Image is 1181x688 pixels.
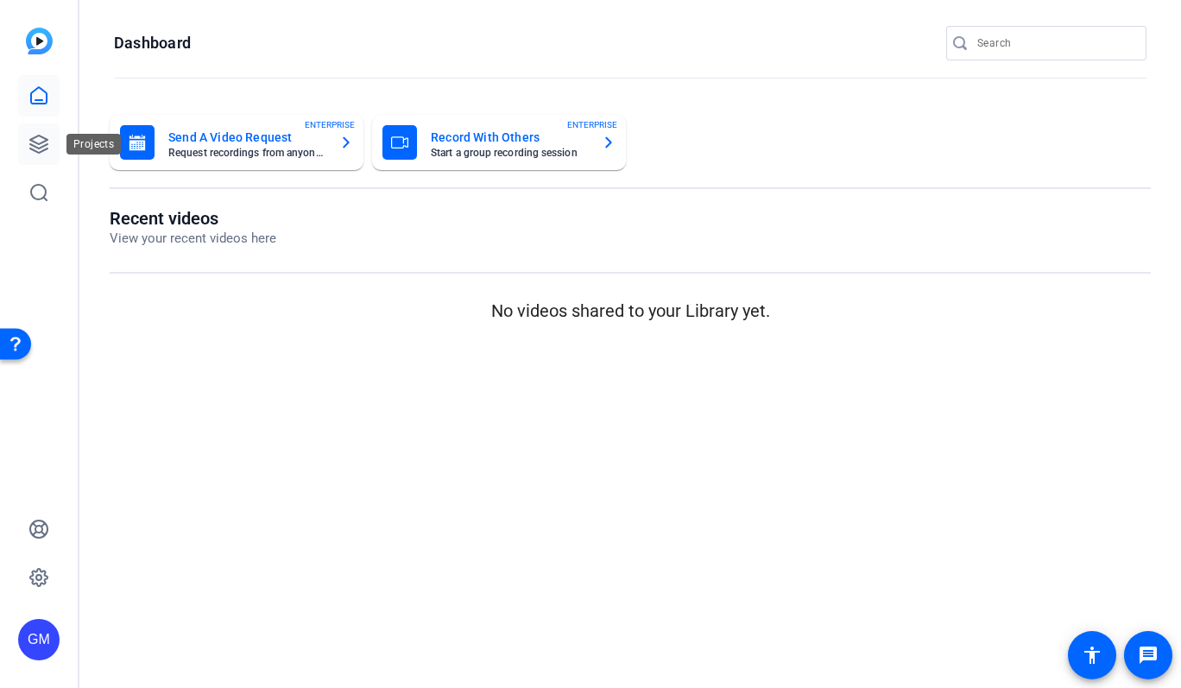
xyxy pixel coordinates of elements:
div: Projects [66,134,121,155]
button: Record With OthersStart a group recording sessionENTERPRISE [372,115,626,170]
mat-card-title: Record With Others [431,127,588,148]
p: View your recent videos here [110,229,276,249]
mat-card-subtitle: Start a group recording session [431,148,588,158]
input: Search [977,33,1133,54]
mat-icon: accessibility [1082,645,1102,666]
div: GM [18,619,60,660]
mat-card-subtitle: Request recordings from anyone, anywhere [168,148,325,158]
mat-card-title: Send A Video Request [168,127,325,148]
span: ENTERPRISE [567,118,617,131]
button: Send A Video RequestRequest recordings from anyone, anywhereENTERPRISE [110,115,363,170]
h1: Recent videos [110,208,276,229]
p: No videos shared to your Library yet. [110,298,1151,324]
img: blue-gradient.svg [26,28,53,54]
h1: Dashboard [114,33,191,54]
mat-icon: message [1138,645,1159,666]
span: ENTERPRISE [305,118,355,131]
